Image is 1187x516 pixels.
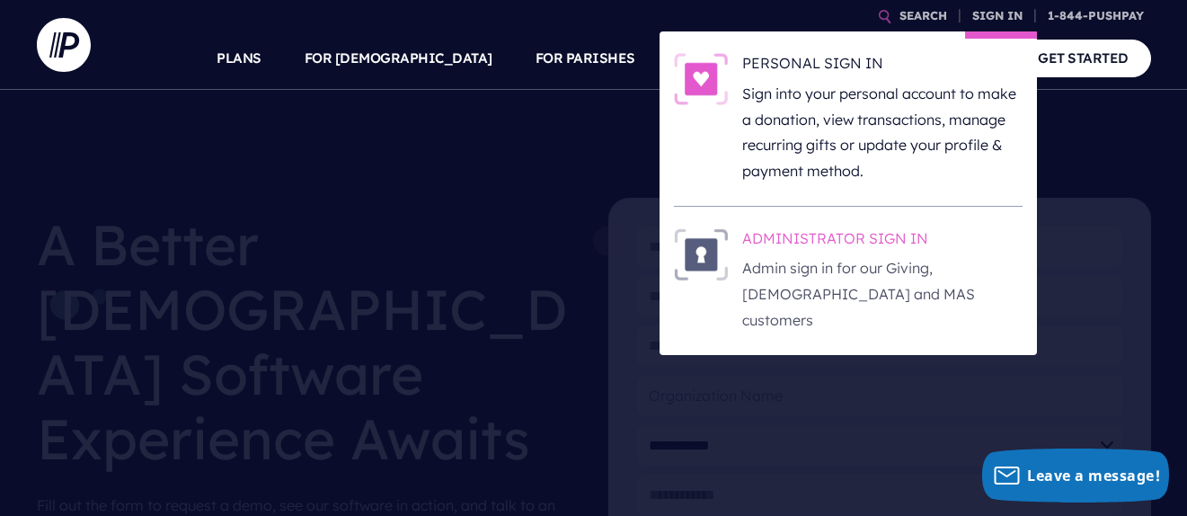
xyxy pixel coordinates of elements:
[674,228,1023,334] a: ADMINISTRATOR SIGN IN - Illustration ADMINISTRATOR SIGN IN Admin sign in for our Giving, [DEMOGRA...
[801,27,864,90] a: EXPLORE
[742,255,1023,333] p: Admin sign in for our Giving, [DEMOGRAPHIC_DATA] and MAS customers
[305,27,492,90] a: FOR [DEMOGRAPHIC_DATA]
[674,53,1023,184] a: PERSONAL SIGN IN - Illustration PERSONAL SIGN IN Sign into your personal account to make a donati...
[907,27,973,90] a: COMPANY
[1015,40,1151,76] a: GET STARTED
[742,81,1023,184] p: Sign into your personal account to make a donation, view transactions, manage recurring gifts or ...
[742,53,1023,80] h6: PERSONAL SIGN IN
[217,27,261,90] a: PLANS
[674,53,728,105] img: PERSONAL SIGN IN - Illustration
[742,228,1023,255] h6: ADMINISTRATOR SIGN IN
[536,27,635,90] a: FOR PARISHES
[674,228,728,280] img: ADMINISTRATOR SIGN IN - Illustration
[678,27,758,90] a: SOLUTIONS
[1027,466,1160,485] span: Leave a message!
[982,449,1169,503] button: Leave a message!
